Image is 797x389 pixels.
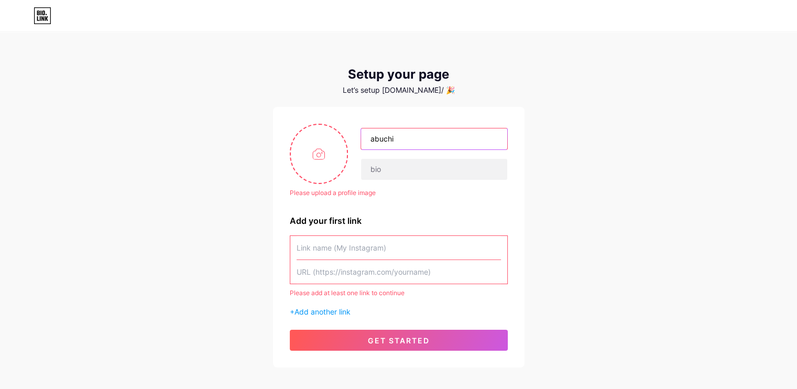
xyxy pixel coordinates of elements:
input: Your name [361,128,507,149]
div: + [290,306,508,317]
div: Setup your page [273,67,525,82]
input: URL (https://instagram.com/yourname) [297,260,501,284]
div: Add your first link [290,214,508,227]
span: Add another link [294,307,351,316]
span: get started [368,336,430,345]
input: Link name (My Instagram) [297,236,501,260]
input: bio [361,159,507,180]
div: Please add at least one link to continue [290,288,508,298]
div: Please upload a profile image [290,188,508,198]
div: Let’s setup [DOMAIN_NAME]/ 🎉 [273,86,525,94]
button: get started [290,330,508,351]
